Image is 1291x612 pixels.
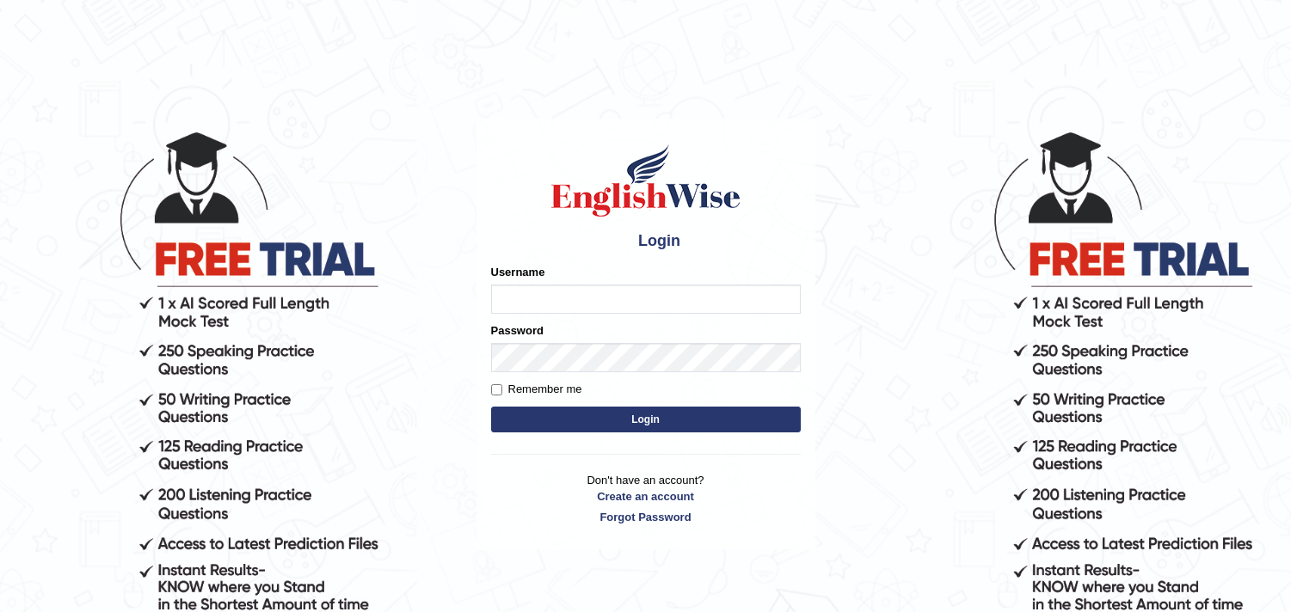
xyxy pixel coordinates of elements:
img: Logo of English Wise sign in for intelligent practice with AI [548,142,744,219]
p: Don't have an account? [491,472,801,525]
a: Forgot Password [491,509,801,525]
button: Login [491,407,801,432]
input: Remember me [491,384,502,395]
label: Remember me [491,381,582,398]
a: Create an account [491,488,801,505]
label: Username [491,264,545,280]
h4: Login [491,228,801,255]
label: Password [491,322,544,339]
